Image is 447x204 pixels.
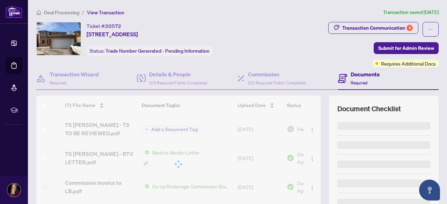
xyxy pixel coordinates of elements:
[105,23,121,29] span: 50572
[149,70,207,78] h4: Details & People
[105,48,210,54] span: Trade Number Generated - Pending Information
[7,183,21,197] img: Profile Icon
[337,104,401,114] span: Document Checklist
[87,22,121,30] div: Ticket #:
[381,60,436,67] span: Requires Additional Docs
[44,9,79,16] span: Deal Processing
[50,80,66,85] span: Required
[37,22,81,55] img: IMG-N12358492_1.jpg
[351,80,367,85] span: Required
[36,10,41,15] span: home
[328,22,418,34] button: Transaction Communication4
[383,8,439,16] article: Transaction saved [DATE]
[378,43,434,54] span: Submit for Admin Review
[82,8,84,16] li: /
[342,22,413,33] div: Transaction Communication
[374,42,439,54] button: Submit for Admin Review
[50,70,99,78] h4: Transaction Wizard
[351,70,380,78] h4: Documents
[87,9,124,16] span: View Transaction
[428,27,433,32] span: ellipsis
[149,80,207,85] span: 3/3 Required Fields Completed
[6,5,22,18] img: logo
[87,46,212,55] div: Status:
[248,80,306,85] span: 2/2 Required Fields Completed
[419,180,440,201] button: Open asap
[248,70,306,78] h4: Commission
[87,30,138,38] span: [STREET_ADDRESS]
[406,25,413,31] div: 4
